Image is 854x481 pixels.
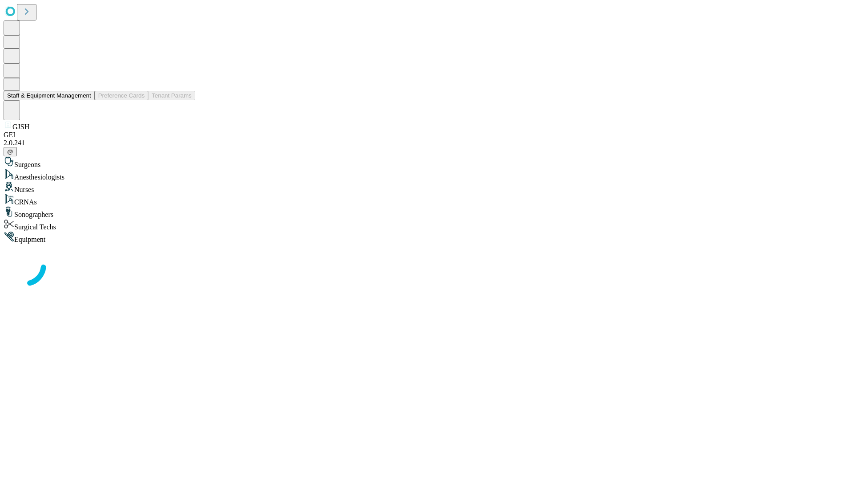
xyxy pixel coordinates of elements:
[4,131,850,139] div: GEI
[4,231,850,244] div: Equipment
[4,206,850,219] div: Sonographers
[4,139,850,147] div: 2.0.241
[4,91,95,100] button: Staff & Equipment Management
[7,148,13,155] span: @
[95,91,148,100] button: Preference Cards
[148,91,195,100] button: Tenant Params
[4,169,850,181] div: Anesthesiologists
[4,156,850,169] div: Surgeons
[4,181,850,194] div: Nurses
[4,219,850,231] div: Surgical Techs
[12,123,29,130] span: GJSH
[4,147,17,156] button: @
[4,194,850,206] div: CRNAs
